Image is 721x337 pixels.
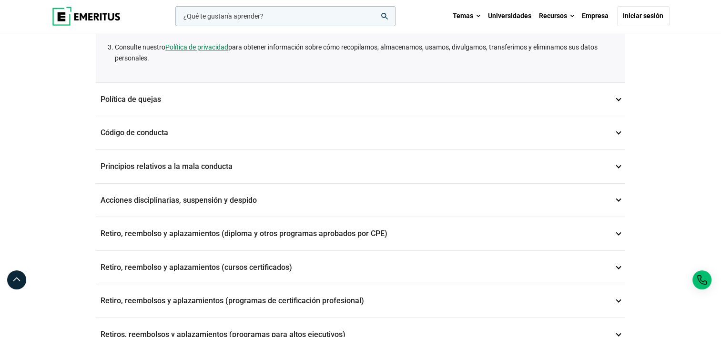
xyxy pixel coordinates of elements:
[101,261,292,274] font: Retiro, reembolso y aplazamientos (cursos certificados)
[115,43,165,51] font: Consulte nuestro
[101,127,168,139] font: Código de conducta
[101,295,364,307] font: Retiro, reembolsos y aplazamientos (programas de certificación profesional)
[175,6,396,26] input: campo-de-búsqueda-de-productos-woocommerce-0
[101,93,161,106] font: Política de quejas
[115,43,598,61] font: para obtener información sobre cómo recopilamos, almacenamos, usamos, divulgamos, transferimos y ...
[165,42,228,52] a: Política de privacidad
[101,194,257,207] font: Acciones disciplinarias, suspensión y despido
[101,228,387,240] font: Retiro, reembolso y aplazamientos (diploma y otros programas aprobados por CPE)
[453,12,473,20] font: Temas
[539,12,567,20] font: Recursos
[101,160,233,173] font: Principios relativos a la mala conducta
[617,6,670,26] a: Iniciar sesión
